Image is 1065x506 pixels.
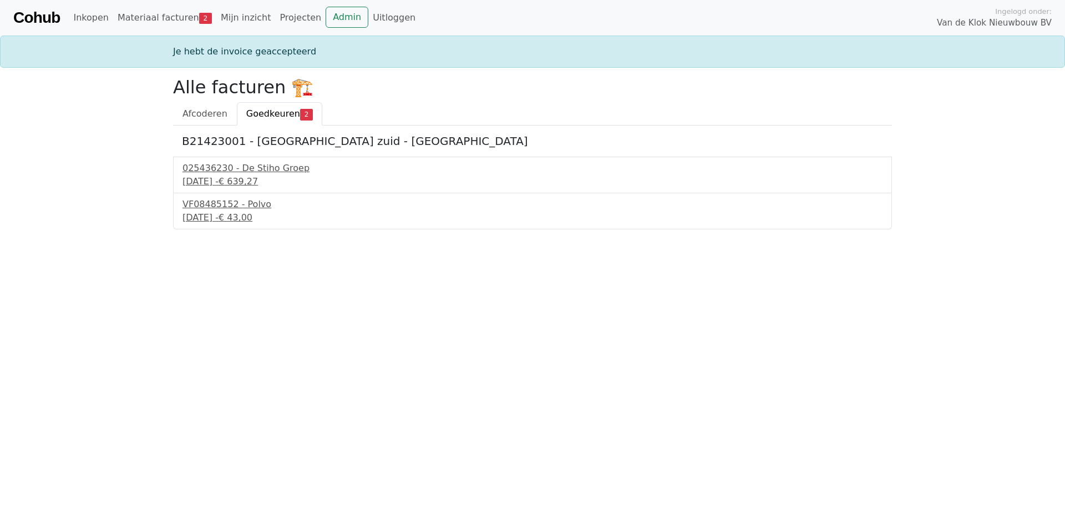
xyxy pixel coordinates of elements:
span: € 639,27 [219,176,258,187]
a: VF08485152 - Polvo[DATE] -€ 43,00 [182,198,883,224]
div: Je hebt de invoice geaccepteerd [166,45,899,58]
a: Goedkeuren2 [237,102,322,126]
div: 025436230 - De Stiho Groep [182,162,883,175]
span: € 43,00 [219,212,252,223]
a: Admin [326,7,368,28]
span: Van de Klok Nieuwbouw BV [937,17,1052,29]
a: Inkopen [69,7,113,29]
span: Goedkeuren [246,108,300,119]
a: Cohub [13,4,60,31]
span: Ingelogd onder: [995,6,1052,17]
a: Mijn inzicht [216,7,276,29]
span: Afcoderen [182,108,227,119]
h2: Alle facturen 🏗️ [173,77,892,98]
div: [DATE] - [182,175,883,188]
a: Afcoderen [173,102,237,126]
a: Uitloggen [368,7,420,29]
div: [DATE] - [182,211,883,224]
span: 2 [300,109,313,120]
span: 2 [199,13,212,24]
h5: B21423001 - [GEOGRAPHIC_DATA] zuid - [GEOGRAPHIC_DATA] [182,134,883,148]
a: 025436230 - De Stiho Groep[DATE] -€ 639,27 [182,162,883,188]
div: VF08485152 - Polvo [182,198,883,211]
a: Materiaal facturen2 [113,7,216,29]
a: Projecten [275,7,326,29]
